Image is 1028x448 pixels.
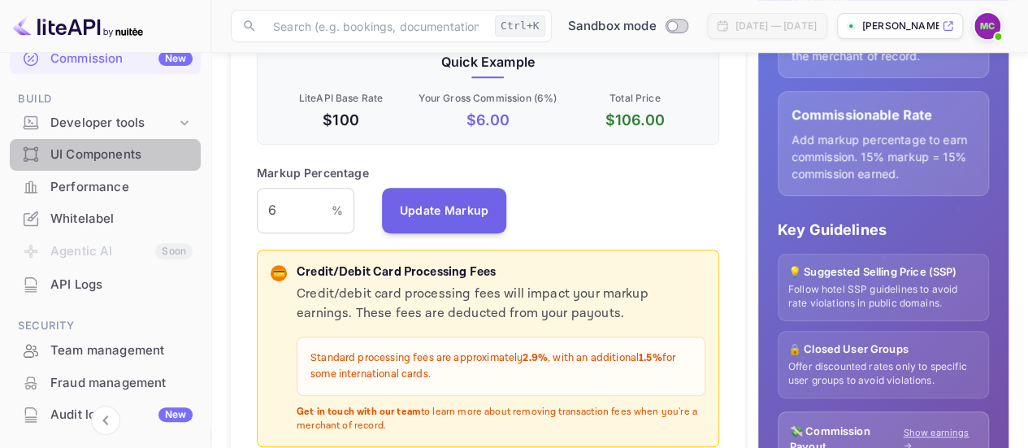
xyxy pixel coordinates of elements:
[50,114,176,133] div: Developer tools
[523,351,548,365] strong: 2.9%
[10,368,201,398] a: Fraud management
[565,109,705,131] p: $ 106.00
[271,91,411,106] p: LiteAPI Base Rate
[568,17,657,36] span: Sandbox mode
[50,276,193,294] div: API Logs
[10,109,201,137] div: Developer tools
[10,203,201,235] div: Whitelabel
[297,285,705,324] p: Credit/debit card processing fees will impact your markup earnings. These fees are deducted from ...
[158,407,193,422] div: New
[565,91,705,106] p: Total Price
[10,90,201,108] span: Build
[792,131,975,182] p: Add markup percentage to earn commission. 15% markup = 15% commission earned.
[10,317,201,335] span: Security
[50,178,193,197] div: Performance
[778,219,989,241] p: Key Guidelines
[310,350,692,382] p: Standard processing fees are approximately , with an additional for some international cards.
[297,263,705,282] p: Credit/Debit Card Processing Fees
[158,51,193,66] div: New
[271,109,411,131] p: $100
[562,17,694,36] div: Switch to Production mode
[788,283,978,311] p: Follow hotel SSP guidelines to avoid rate violations in public domains.
[10,43,201,73] a: CommissionNew
[382,188,507,233] button: Update Markup
[271,52,705,72] p: Quick Example
[50,406,193,424] div: Audit logs
[50,341,193,360] div: Team management
[495,15,545,37] div: Ctrl+K
[272,266,284,281] p: 💳
[10,399,201,431] div: Audit logsNew
[257,188,332,233] input: 0
[792,105,975,124] p: Commissionable Rate
[10,335,201,365] a: Team management
[50,50,193,68] div: Commission
[10,139,201,171] div: UI Components
[788,360,978,388] p: Offer discounted rates only to specific user groups to avoid violations.
[788,264,978,281] p: 💡 Suggested Selling Price (SSP)
[862,19,939,33] p: [PERSON_NAME]-yzr8s.nui...
[639,351,662,365] strong: 1.5%
[10,139,201,169] a: UI Components
[788,341,978,358] p: 🔒 Closed User Groups
[257,164,369,181] p: Markup Percentage
[10,399,201,429] a: Audit logsNew
[10,43,201,75] div: CommissionNew
[10,335,201,367] div: Team management
[10,368,201,399] div: Fraud management
[13,13,143,39] img: LiteAPI logo
[297,406,421,418] strong: Get in touch with our team
[50,146,193,164] div: UI Components
[10,269,201,299] a: API Logs
[418,91,558,106] p: Your Gross Commission ( 6 %)
[50,374,193,393] div: Fraud management
[263,10,488,42] input: Search (e.g. bookings, documentation)
[50,210,193,228] div: Whitelabel
[297,406,705,433] p: to learn more about removing transaction fees when you're a merchant of record.
[332,202,343,219] p: %
[10,172,201,202] a: Performance
[91,406,120,435] button: Collapse navigation
[10,172,201,203] div: Performance
[418,109,558,131] p: $ 6.00
[10,269,201,301] div: API Logs
[735,19,817,33] div: [DATE] — [DATE]
[974,13,1000,39] img: Mirjana Cale
[10,203,201,233] a: Whitelabel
